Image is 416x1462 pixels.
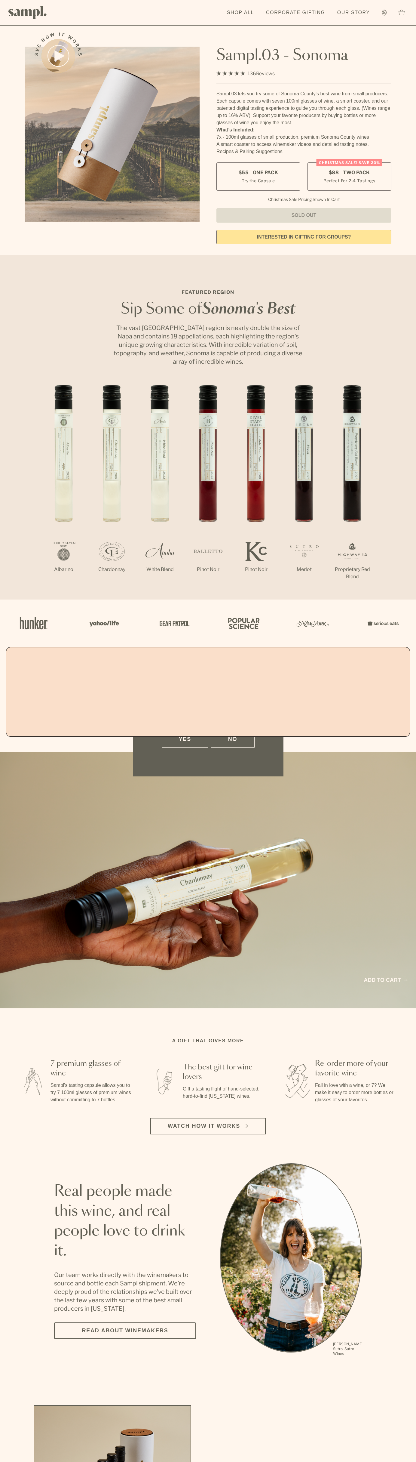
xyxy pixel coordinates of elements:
p: Pinot Noir [184,566,232,573]
a: Shop All [224,6,257,19]
div: slide 1 [220,1163,362,1357]
div: 136Reviews [216,69,275,78]
li: 1 / 7 [40,385,88,592]
button: No [211,731,254,748]
img: Sampl.03 - Sonoma [25,47,200,222]
p: Pinot Noir [232,566,280,573]
p: White Blend [136,566,184,573]
p: Albarino [40,566,88,573]
small: Try the Capsule [242,177,275,184]
small: Perfect For 2-4 Tastings [323,177,375,184]
p: Merlot [280,566,328,573]
li: 5 / 7 [232,385,280,592]
ul: carousel [220,1163,362,1357]
p: [PERSON_NAME] Sutro, Sutro Wines [333,1342,362,1356]
div: Christmas SALE! Save 20% [317,159,382,166]
span: $88 - Two Pack [329,169,370,176]
li: 2 / 7 [88,385,136,592]
button: Yes [162,731,209,748]
a: Our Story [334,6,373,19]
p: Chardonnay [88,566,136,573]
span: $55 - One Pack [239,169,278,176]
button: See how it works [41,39,75,73]
a: Add to cart [364,976,408,984]
li: 3 / 7 [136,385,184,592]
li: 4 / 7 [184,385,232,592]
button: Sold Out [216,208,391,223]
p: Proprietary Red Blend [328,566,376,580]
img: Sampl logo [8,6,47,19]
a: Corporate Gifting [263,6,328,19]
a: interested in gifting for groups? [216,230,391,244]
li: 7 / 7 [328,385,376,600]
li: 6 / 7 [280,385,328,592]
